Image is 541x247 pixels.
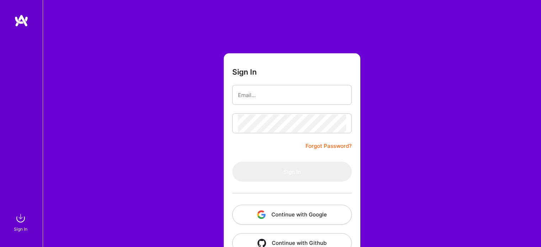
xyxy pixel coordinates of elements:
input: Email... [238,86,346,104]
button: Sign In [232,162,352,182]
img: icon [257,210,266,219]
a: sign inSign In [15,211,28,233]
img: sign in [14,211,28,225]
button: Continue with Google [232,205,352,225]
h3: Sign In [232,68,257,76]
div: Sign In [14,225,27,233]
img: logo [14,14,28,27]
a: Forgot Password? [306,142,352,150]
